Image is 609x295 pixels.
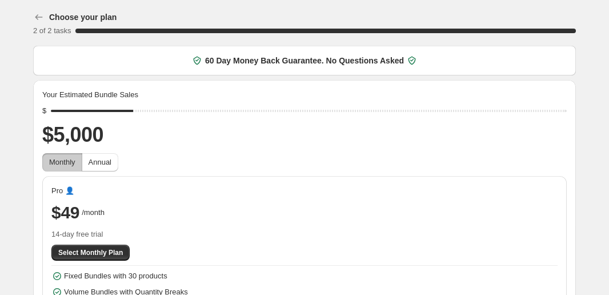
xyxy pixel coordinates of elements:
[82,153,118,172] button: Annual
[82,207,105,218] span: /month
[42,89,138,101] span: Your Estimated Bundle Sales
[42,121,567,149] h2: $5,000
[205,55,404,66] span: 60 Day Money Back Guarantee. No Questions Asked
[64,270,167,282] span: Fixed Bundles with 30 products
[51,245,130,261] button: Select Monthly Plan
[51,185,74,197] span: Pro 👤
[49,11,117,23] h3: Choose your plan
[51,201,79,224] span: $49
[51,229,558,240] span: 14-day free trial
[42,105,46,117] div: $
[58,248,123,257] span: Select Monthly Plan
[33,26,71,35] span: 2 of 2 tasks
[89,158,111,166] span: Annual
[49,158,75,166] span: Monthly
[42,153,82,172] button: Monthly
